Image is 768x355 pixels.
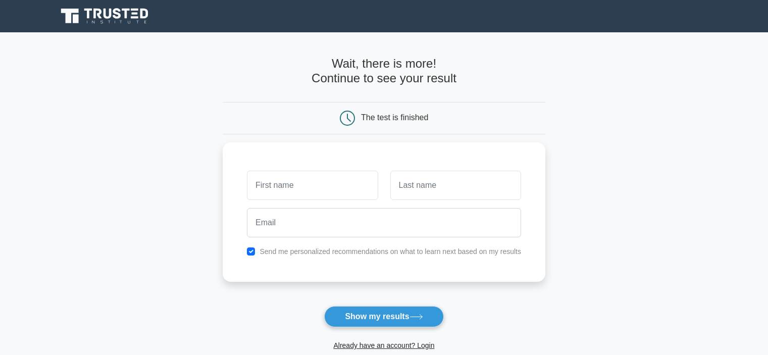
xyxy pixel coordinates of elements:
a: Already have an account? Login [333,341,434,349]
div: The test is finished [361,113,428,122]
button: Show my results [324,306,443,327]
input: Last name [390,171,521,200]
input: Email [247,208,521,237]
input: First name [247,171,378,200]
label: Send me personalized recommendations on what to learn next based on my results [260,247,521,256]
h4: Wait, there is more! Continue to see your result [223,57,545,86]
